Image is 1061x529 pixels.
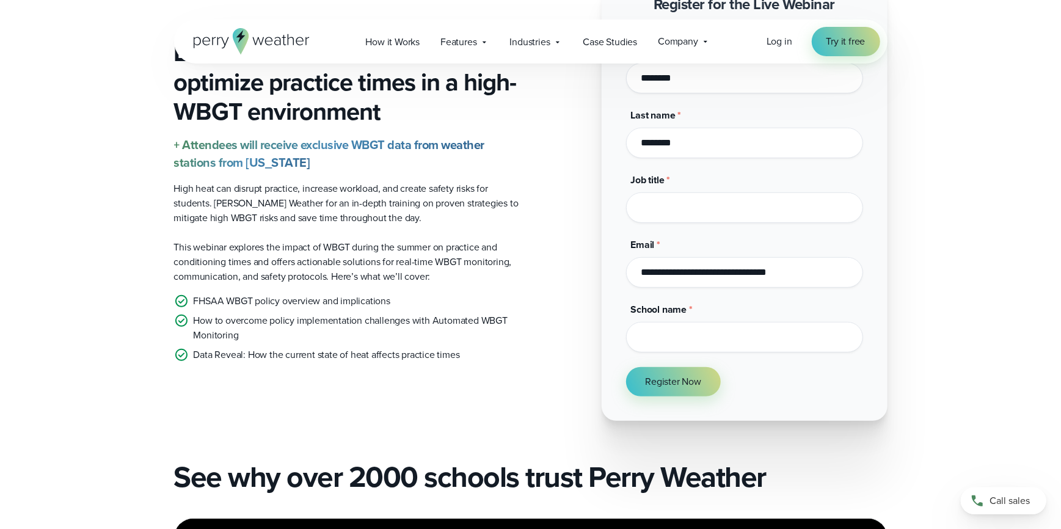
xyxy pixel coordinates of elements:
span: Log in [767,34,792,48]
strong: + Attendees will receive exclusive WBGT data from weather stations from [US_STATE] [174,136,485,172]
span: Industries [510,35,550,49]
a: Call sales [961,487,1046,514]
span: Company [658,34,698,49]
h2: See why over 2000 schools trust Perry Weather [174,460,888,494]
a: Log in [767,34,792,49]
span: Job title [631,173,665,187]
p: How to overcome policy implementation challenges with Automated WBGT Monitoring [194,313,521,343]
button: Register Now [626,367,721,396]
span: Register Now [646,374,702,389]
span: How it Works [366,35,420,49]
span: Email [631,238,655,252]
p: FHSAA WBGT policy overview and implications [194,294,390,308]
span: Features [440,35,476,49]
p: Data Reveal: How the current state of heat affects practice times [194,348,460,362]
a: Try it free [812,27,880,56]
span: Last name [631,108,676,122]
span: Case Studies [583,35,638,49]
p: High heat can disrupt practice, increase workload, and create safety risks for students. [PERSON_... [174,181,521,225]
span: Call sales [990,494,1030,508]
a: How it Works [355,29,431,54]
a: Case Studies [573,29,648,54]
h3: Learn how to save time and optimize practice times in a high-WBGT environment [174,38,521,126]
span: Try it free [826,34,866,49]
span: School name [631,302,687,316]
p: This webinar explores the impact of WBGT during the summer on practice and conditioning times and... [174,240,521,284]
